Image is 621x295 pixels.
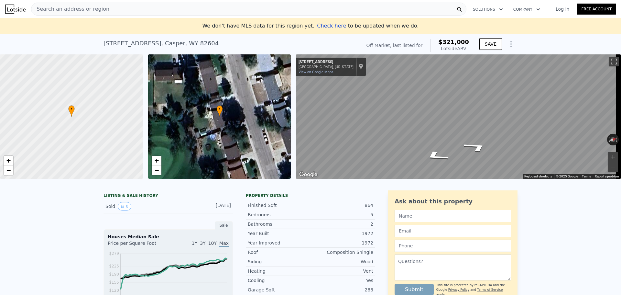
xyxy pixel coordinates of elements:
[359,63,363,70] a: Show location on map
[548,6,577,12] a: Log In
[248,277,310,284] div: Cooling
[582,175,591,178] a: Terms (opens in new tab)
[248,211,310,218] div: Bedrooms
[595,175,619,178] a: Report a problem
[310,277,373,284] div: Yes
[152,165,161,175] a: Zoom out
[202,22,419,30] div: We don't have MLS data for this region yet.
[448,288,469,291] a: Privacy Policy
[248,258,310,265] div: Siding
[216,106,223,112] span: •
[395,240,511,252] input: Phone
[317,23,346,29] span: Check here
[103,193,233,199] div: LISTING & SALE HISTORY
[6,156,11,165] span: +
[607,136,619,144] button: Reset the view
[68,106,75,112] span: •
[105,202,163,210] div: Sold
[413,148,460,164] path: Go South, Begonia St
[5,5,26,14] img: Lotside
[109,280,119,285] tspan: $155
[616,134,619,145] button: Rotate clockwise
[505,38,517,51] button: Show Options
[248,240,310,246] div: Year Improved
[299,70,333,74] a: View on Google Maps
[248,249,310,255] div: Roof
[395,284,434,295] button: Submit
[366,42,423,49] div: Off Market, last listed for
[577,4,616,15] a: Free Account
[248,230,310,237] div: Year Built
[310,230,373,237] div: 1972
[109,251,119,256] tspan: $279
[296,54,621,179] div: Map
[109,272,119,277] tspan: $190
[608,152,618,162] button: Zoom in
[154,156,158,165] span: +
[479,38,502,50] button: SAVE
[298,170,319,179] a: Open this area in Google Maps (opens a new window)
[108,233,229,240] div: Houses Median Sale
[310,268,373,274] div: Vent
[310,258,373,265] div: Wood
[248,221,310,227] div: Bathrooms
[4,156,13,165] a: Zoom in
[508,4,545,15] button: Company
[608,162,618,172] button: Zoom out
[103,39,219,48] div: [STREET_ADDRESS] , Casper , WY 82604
[468,4,508,15] button: Solutions
[6,166,11,174] span: −
[108,240,168,250] div: Price per Square Foot
[438,45,469,52] div: Lotside ARV
[202,202,231,210] div: [DATE]
[395,225,511,237] input: Email
[219,241,229,247] span: Max
[109,264,119,268] tspan: $225
[609,57,619,66] button: Toggle fullscreen view
[395,210,511,222] input: Name
[310,287,373,293] div: 288
[118,202,131,210] button: View historical data
[246,193,375,198] div: Property details
[208,241,217,246] span: 10Y
[296,54,621,179] div: Street View
[607,134,611,145] button: Rotate counterclockwise
[299,60,354,65] div: [STREET_ADDRESS]
[310,249,373,255] div: Composition Shingle
[248,202,310,209] div: Finished Sqft
[438,39,469,45] span: $321,000
[310,240,373,246] div: 1972
[152,156,161,165] a: Zoom in
[31,5,109,13] span: Search an address or region
[68,105,75,117] div: •
[524,174,552,179] button: Keyboard shortcuts
[192,241,197,246] span: 1Y
[216,105,223,117] div: •
[154,166,158,174] span: −
[298,170,319,179] img: Google
[556,175,578,178] span: © 2025 Google
[310,221,373,227] div: 2
[109,288,119,293] tspan: $120
[248,287,310,293] div: Garage Sqft
[4,165,13,175] a: Zoom out
[310,211,373,218] div: 5
[317,22,419,30] div: to be updated when we do.
[395,197,511,206] div: Ask about this property
[310,202,373,209] div: 864
[299,65,354,69] div: [GEOGRAPHIC_DATA], [US_STATE]
[477,288,503,291] a: Terms of Service
[200,241,205,246] span: 3Y
[453,139,499,155] path: Go North, Begonia St
[248,268,310,274] div: Heating
[215,221,233,230] div: Sale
